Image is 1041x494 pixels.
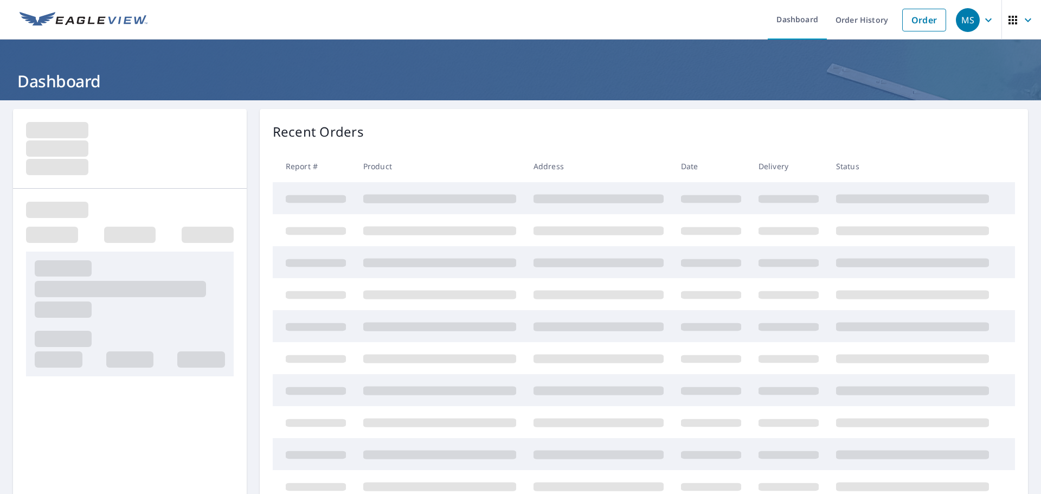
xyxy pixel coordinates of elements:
[525,150,672,182] th: Address
[273,150,355,182] th: Report #
[273,122,364,142] p: Recent Orders
[20,12,147,28] img: EV Logo
[750,150,827,182] th: Delivery
[672,150,750,182] th: Date
[355,150,525,182] th: Product
[827,150,998,182] th: Status
[956,8,980,32] div: MS
[902,9,946,31] a: Order
[13,70,1028,92] h1: Dashboard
